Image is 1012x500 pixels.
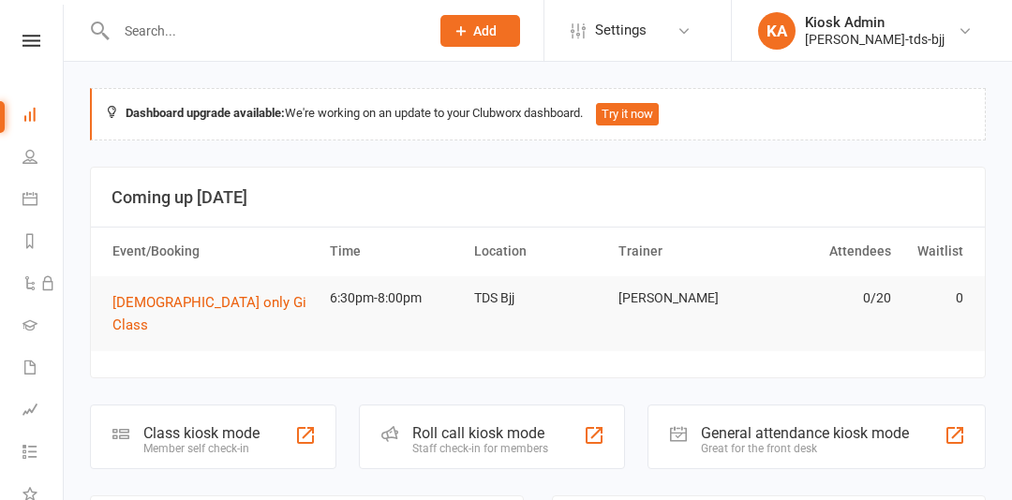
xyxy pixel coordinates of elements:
[610,228,754,275] th: Trainer
[112,294,306,333] span: [DEMOGRAPHIC_DATA] only Gi Class
[111,18,416,44] input: Search...
[758,12,796,50] div: KA
[701,424,909,442] div: General attendance kiosk mode
[466,228,610,275] th: Location
[22,180,65,222] a: Calendar
[22,222,65,264] a: Reports
[104,228,321,275] th: Event/Booking
[22,390,65,433] a: Assessments
[143,424,260,442] div: Class kiosk mode
[900,276,972,320] td: 0
[473,23,497,38] span: Add
[900,228,972,275] th: Waitlist
[596,103,659,125] button: Try it now
[412,442,548,455] div: Staff check-in for members
[22,96,65,138] a: Dashboard
[412,424,548,442] div: Roll call kiosk mode
[321,228,466,275] th: Time
[754,228,899,275] th: Attendees
[805,31,945,48] div: [PERSON_NAME]-tds-bjj
[112,291,313,336] button: [DEMOGRAPHIC_DATA] only Gi Class
[143,442,260,455] div: Member self check-in
[595,9,647,51] span: Settings
[805,14,945,31] div: Kiosk Admin
[112,188,964,207] h3: Coming up [DATE]
[126,106,285,120] strong: Dashboard upgrade available:
[754,276,899,320] td: 0/20
[610,276,754,320] td: [PERSON_NAME]
[440,15,520,47] button: Add
[321,276,466,320] td: 6:30pm-8:00pm
[90,88,986,140] div: We're working on an update to your Clubworx dashboard.
[22,138,65,180] a: People
[466,276,610,320] td: TDS Bjj
[701,442,909,455] div: Great for the front desk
